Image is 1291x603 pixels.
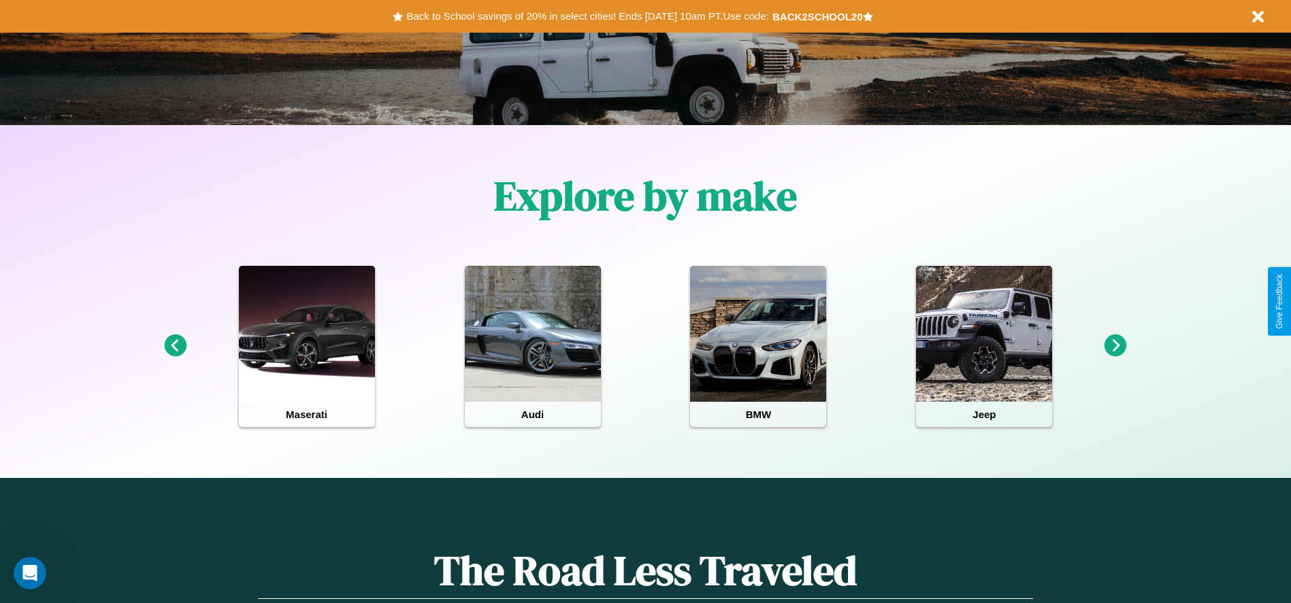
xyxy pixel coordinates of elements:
button: Back to School savings of 20% in select cities! Ends [DATE] 10am PT.Use code: [403,7,772,26]
h4: Maserati [239,402,375,427]
h1: The Road Less Traveled [258,542,1032,599]
h4: Audi [465,402,601,427]
h4: Jeep [916,402,1052,427]
iframe: Intercom live chat [14,557,46,589]
h4: BMW [690,402,826,427]
div: Give Feedback [1275,274,1284,329]
h1: Explore by make [494,168,797,224]
b: BACK2SCHOOL20 [772,11,863,22]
